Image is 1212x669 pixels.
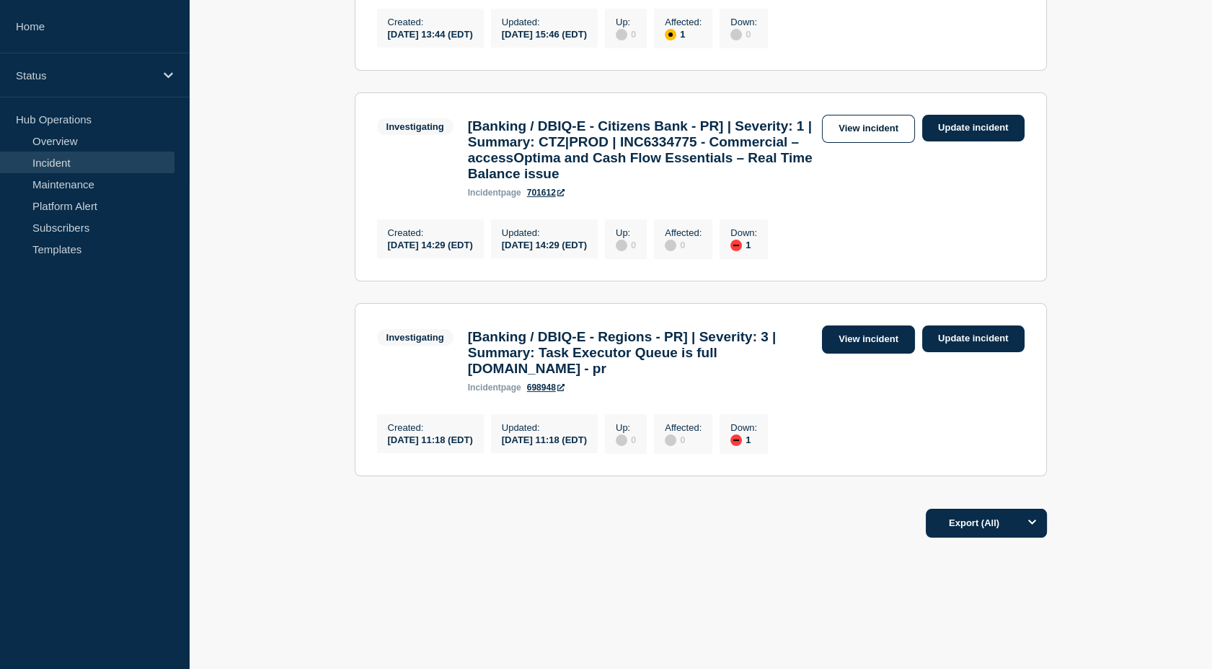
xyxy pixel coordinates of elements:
[502,238,587,250] div: [DATE] 14:29 (EDT)
[665,422,702,433] p: Affected :
[468,188,521,198] p: page
[502,433,587,445] div: [DATE] 11:18 (EDT)
[730,29,742,40] div: disabled
[665,433,702,446] div: 0
[468,382,501,393] span: incident
[730,227,757,238] p: Down :
[665,29,676,40] div: affected
[502,422,587,433] p: Updated :
[665,227,702,238] p: Affected :
[616,17,636,27] p: Up :
[377,118,454,135] span: Investigating
[616,240,627,251] div: disabled
[468,118,815,182] h3: [Banking / DBIQ-E - Citizens Bank - PR] | Severity: 1 | Summary: CTZ|PROD | INC6334775 - Commerci...
[665,17,702,27] p: Affected :
[527,382,565,393] a: 698948
[665,27,702,40] div: 1
[730,17,757,27] p: Down :
[822,325,915,354] a: View incident
[388,433,473,445] div: [DATE] 11:18 (EDT)
[468,188,501,198] span: incident
[730,433,757,446] div: 1
[388,238,473,250] div: [DATE] 14:29 (EDT)
[730,240,742,251] div: down
[502,17,587,27] p: Updated :
[730,434,742,446] div: down
[616,433,636,446] div: 0
[822,115,915,143] a: View incident
[730,422,757,433] p: Down :
[502,227,587,238] p: Updated :
[388,422,473,433] p: Created :
[388,17,473,27] p: Created :
[730,27,757,40] div: 0
[665,238,702,251] div: 0
[468,329,815,377] h3: [Banking / DBIQ-E - Regions - PR] | Severity: 3 | Summary: Task Executor Queue is full [DOMAIN_NA...
[616,27,636,40] div: 0
[616,434,627,446] div: disabled
[616,29,627,40] div: disabled
[616,422,636,433] p: Up :
[388,227,473,238] p: Created :
[16,69,154,82] p: Status
[527,188,565,198] a: 701612
[468,382,521,393] p: page
[922,325,1025,352] a: Update incident
[665,434,676,446] div: disabled
[377,329,454,346] span: Investigating
[616,227,636,238] p: Up :
[616,238,636,251] div: 0
[926,509,1047,538] button: Export (All)
[730,238,757,251] div: 1
[502,27,587,40] div: [DATE] 15:46 (EDT)
[665,240,676,251] div: disabled
[388,27,473,40] div: [DATE] 13:44 (EDT)
[922,115,1025,141] a: Update incident
[1018,509,1047,538] button: Options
